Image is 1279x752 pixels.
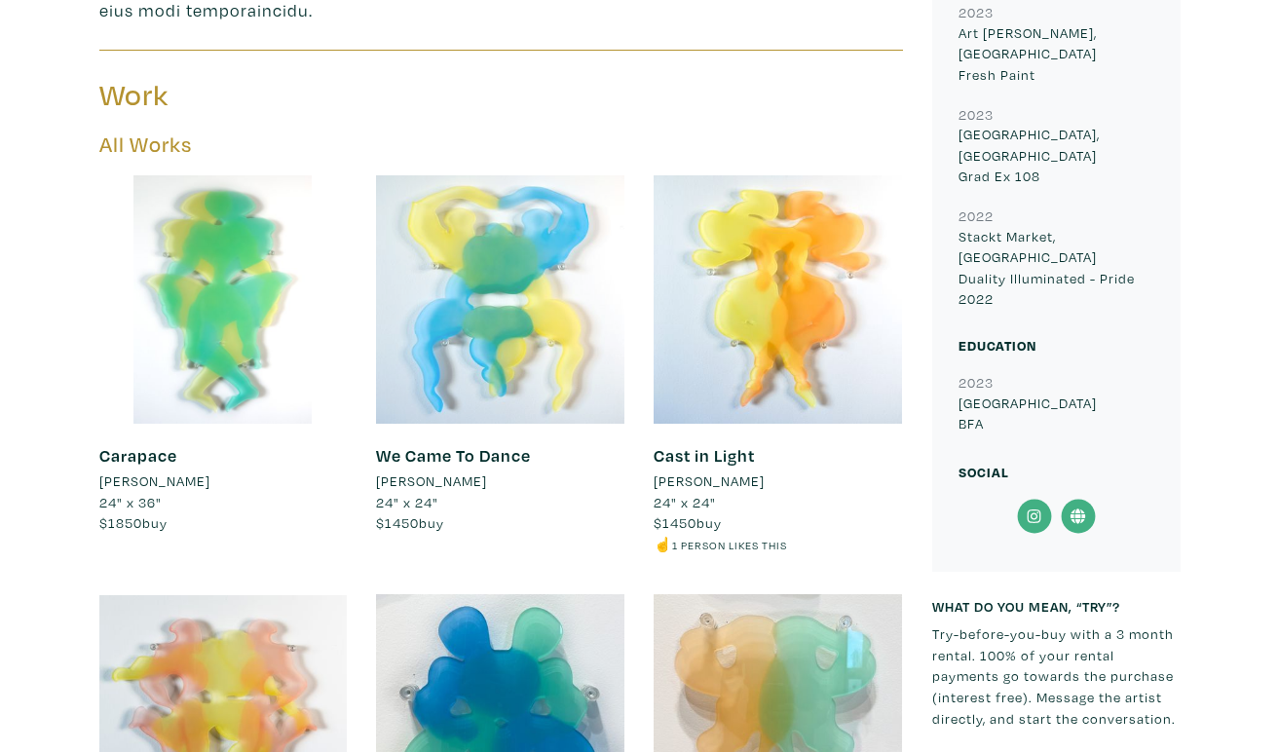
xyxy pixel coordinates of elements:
a: [PERSON_NAME] [654,470,902,492]
li: ☝️ [654,534,902,555]
a: We Came To Dance [376,444,531,467]
a: [PERSON_NAME] [376,470,624,492]
h3: Work [99,77,487,114]
span: $1450 [654,513,696,532]
span: buy [654,513,722,532]
span: $1850 [99,513,142,532]
span: $1450 [376,513,419,532]
p: [GEOGRAPHIC_DATA], [GEOGRAPHIC_DATA] Grad Ex 108 [959,124,1154,187]
h5: All Works [99,132,903,158]
span: 24" x 36" [99,493,162,511]
span: buy [99,513,168,532]
small: 2022 [959,207,994,225]
a: Cast in Light [654,444,755,467]
small: Social [959,463,1009,481]
p: [GEOGRAPHIC_DATA] BFA [959,393,1154,434]
span: 24" x 24" [654,493,716,511]
small: 1 person likes this [672,538,787,552]
li: [PERSON_NAME] [99,470,210,492]
h6: What do you mean, “try”? [932,598,1181,615]
small: 2023 [959,3,994,21]
small: Education [959,336,1036,355]
span: 24" x 24" [376,493,438,511]
p: Stackt Market, [GEOGRAPHIC_DATA] Duality Illuminated - Pride 2022 [959,226,1154,310]
a: [PERSON_NAME] [99,470,348,492]
small: 2023 [959,105,994,124]
a: Carapace [99,444,177,467]
p: Try-before-you-buy with a 3 month rental. 100% of your rental payments go towards the purchase (i... [932,623,1181,729]
p: Art [PERSON_NAME], [GEOGRAPHIC_DATA] Fresh Paint [959,22,1154,86]
span: buy [376,513,444,532]
li: [PERSON_NAME] [654,470,765,492]
small: 2023 [959,373,994,392]
li: [PERSON_NAME] [376,470,487,492]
